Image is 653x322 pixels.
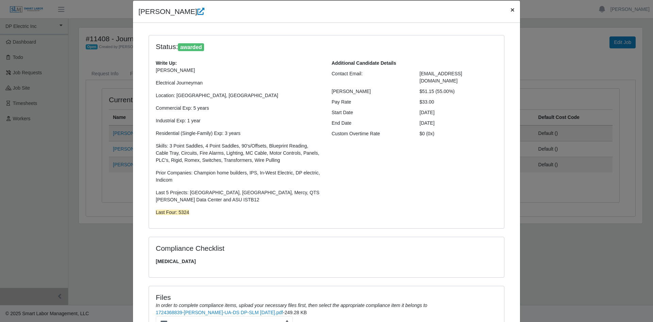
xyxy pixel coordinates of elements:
[326,98,415,106] div: Pay Rate
[156,293,497,302] h4: Files
[415,109,503,116] div: [DATE]
[156,67,321,74] p: [PERSON_NAME]
[156,258,497,265] span: [MEDICAL_DATA]
[415,88,503,95] div: $51.15 (55.00%)
[156,42,409,51] h4: Status:
[156,92,321,99] p: Location: [GEOGRAPHIC_DATA], [GEOGRAPHIC_DATA]
[326,130,415,137] div: Custom Overtime Rate
[156,210,189,215] span: Last Four: 5324
[156,244,380,252] h4: Compliance Checklist
[156,60,177,66] b: Write Up:
[332,60,396,66] b: Additional Candidate Details
[420,131,435,136] span: $0 (0x)
[156,189,321,203] p: Last 5 Projects: [GEOGRAPHIC_DATA], [GEOGRAPHIC_DATA], Mercy, QTS [PERSON_NAME] Data Center and A...
[415,98,503,106] div: $33.00
[178,43,204,51] span: awarded
[156,105,321,112] p: Commercial Exp: 5 years
[156,79,321,87] p: Electrical Journeyman
[326,109,415,116] div: Start Date
[326,120,415,127] div: End Date
[156,142,321,164] p: Skills: 3 Point Saddles, 4 Point Saddles, 90's/Offsets, Blueprint Reading, Cable Tray, Circuits, ...
[420,71,462,83] span: [EMAIL_ADDRESS][DOMAIN_NAME]
[326,70,415,85] div: Contact Email:
[156,169,321,184] p: Prior Companies: Champion home builders, IPS, In-West Electric, DP electric, Indicom
[156,117,321,124] p: Industrial Exp: 1 year
[420,120,435,126] span: [DATE]
[326,88,415,95] div: [PERSON_NAME]
[156,303,427,308] i: In order to complete compliance items, upload your necessary files first, then select the appropr...
[156,130,321,137] p: Residential (Single-Family) Exp: 3 years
